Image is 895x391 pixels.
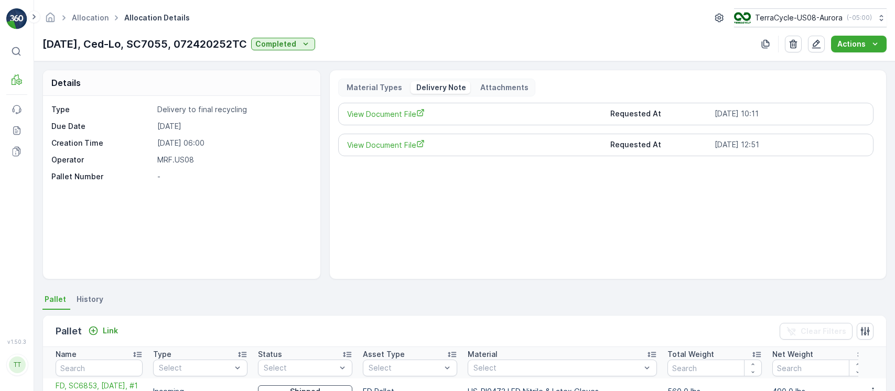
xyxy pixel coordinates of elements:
[415,82,466,93] p: Delivery Note
[122,13,192,23] span: Allocation Details
[734,8,887,27] button: TerraCycle-US08-Aurora(-05:00)
[103,325,118,336] p: Link
[251,38,315,50] button: Completed
[159,363,231,373] p: Select
[772,349,813,360] p: Net Weight
[755,13,843,23] p: TerraCycle-US08-Aurora
[9,356,26,373] div: TT
[258,349,282,360] p: Status
[479,82,529,93] p: Attachments
[51,104,153,115] p: Type
[56,360,143,376] input: Search
[772,360,867,376] input: Search
[369,363,441,373] p: Select
[45,294,66,305] span: Pallet
[837,39,866,49] p: Actions
[347,139,601,150] a: View Document File
[45,16,56,25] a: Homepage
[42,36,247,52] p: [DATE], Ced-Lo, SC7055, 072420252TC
[51,155,153,165] p: Operator
[56,349,77,360] p: Name
[153,349,171,360] p: Type
[51,171,153,182] p: Pallet Number
[715,108,865,120] p: [DATE] 10:11
[801,326,846,336] p: Clear Filters
[157,155,310,165] p: MRF.US08
[780,323,853,340] button: Clear Filters
[51,138,153,148] p: Creation Time
[831,36,887,52] button: Actions
[667,349,714,360] p: Total Weight
[715,139,865,150] p: [DATE] 12:51
[84,324,122,337] button: Link
[56,324,82,339] p: Pallet
[51,121,153,132] p: Due Date
[77,294,103,305] span: History
[72,13,109,22] a: Allocation
[157,104,310,115] p: Delivery to final recycling
[734,12,751,24] img: image_ci7OI47.png
[6,347,27,383] button: TT
[264,363,336,373] p: Select
[610,139,710,150] p: Requested At
[51,77,81,89] p: Details
[157,171,310,182] p: -
[347,108,601,120] a: View Document File
[363,349,405,360] p: Asset Type
[6,339,27,345] span: v 1.50.3
[157,138,310,148] p: [DATE] 06:00
[610,108,710,120] p: Requested At
[473,363,641,373] p: Select
[345,82,402,93] p: Material Types
[468,349,498,360] p: Material
[847,14,872,22] p: ( -05:00 )
[255,39,296,49] p: Completed
[6,8,27,29] img: logo
[157,121,310,132] p: [DATE]
[667,360,762,376] input: Search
